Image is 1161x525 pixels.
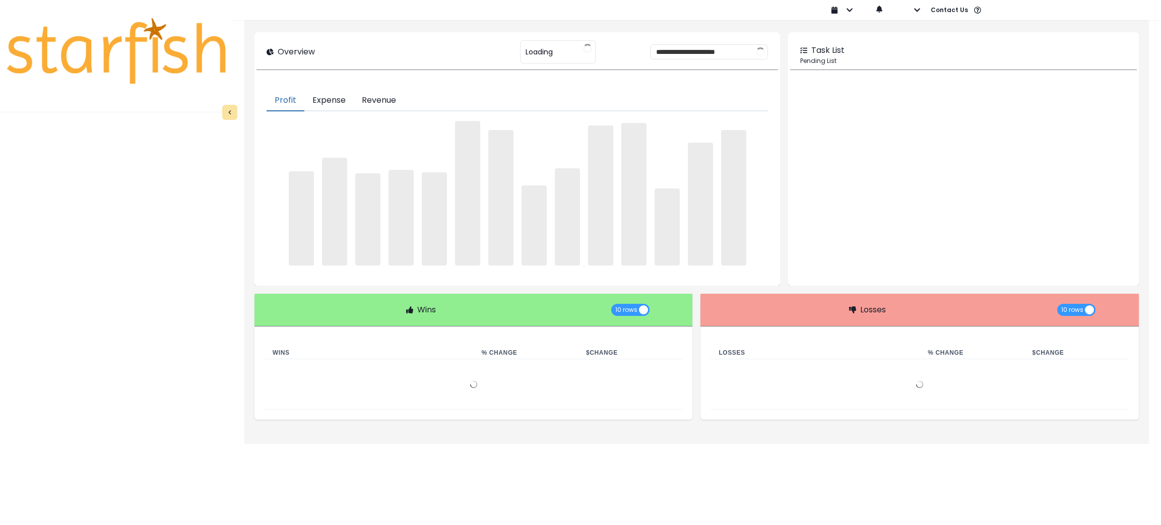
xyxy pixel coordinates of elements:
[474,347,578,359] th: % Change
[354,90,404,111] button: Revenue
[355,173,380,266] span: ‌
[860,304,886,316] p: Losses
[588,125,613,266] span: ‌
[920,347,1024,359] th: % Change
[417,304,436,316] p: Wins
[711,347,920,359] th: Losses
[621,123,647,266] span: ‌
[267,90,304,111] button: Profit
[655,188,680,266] span: ‌
[488,130,513,266] span: ‌
[304,90,354,111] button: Expense
[455,121,480,266] span: ‌
[721,130,746,266] span: ‌
[265,347,474,359] th: Wins
[289,171,314,266] span: ‌
[278,46,315,58] p: Overview
[322,158,347,266] span: ‌
[800,56,1127,65] p: Pending List
[578,347,682,359] th: $ Change
[555,168,580,266] span: ‌
[1024,347,1129,359] th: $ Change
[522,185,547,266] span: ‌
[615,304,637,316] span: 10 rows
[422,172,447,266] span: ‌
[389,170,414,266] span: ‌
[688,143,713,266] span: ‌
[811,44,845,56] p: Task List
[526,41,553,62] span: Loading
[1061,304,1083,316] span: 10 rows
